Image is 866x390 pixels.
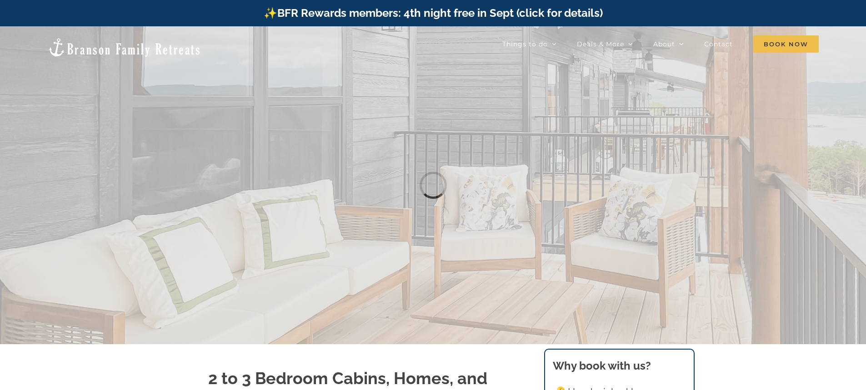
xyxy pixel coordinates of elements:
span: Vacation homes [415,41,473,47]
span: Things to do [502,41,548,47]
a: Deals & More [577,35,633,53]
a: Things to do [502,35,556,53]
span: Contact [704,41,733,47]
a: About [653,35,684,53]
a: Contact [704,35,733,53]
a: Book Now [753,35,819,53]
a: ✨BFR Rewards members: 4th night free in Sept (click for details) [264,6,603,20]
a: Vacation homes [415,35,482,53]
span: Deals & More [577,41,624,47]
nav: Main Menu [415,35,819,53]
img: Branson Family Retreats Logo [47,37,201,58]
h3: Why book with us? [553,358,686,374]
span: About [653,41,675,47]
